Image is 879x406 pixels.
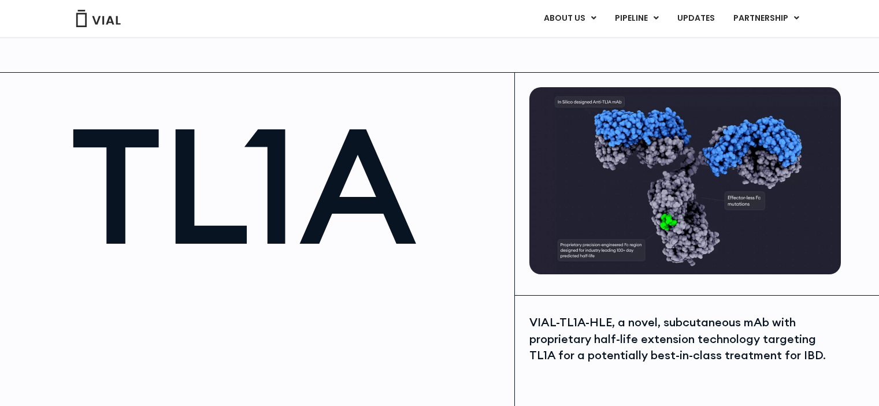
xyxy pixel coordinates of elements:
[529,314,838,364] div: VIAL-TL1A-HLE, a novel, subcutaneous mAb with proprietary half-life extension technology targetin...
[75,10,121,27] img: Vial Logo
[529,87,841,274] img: TL1A antibody diagram.
[724,9,808,28] a: PARTNERSHIPMenu Toggle
[668,9,724,28] a: UPDATES
[71,105,503,266] h1: TL1A
[606,9,667,28] a: PIPELINEMenu Toggle
[535,9,605,28] a: ABOUT USMenu Toggle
